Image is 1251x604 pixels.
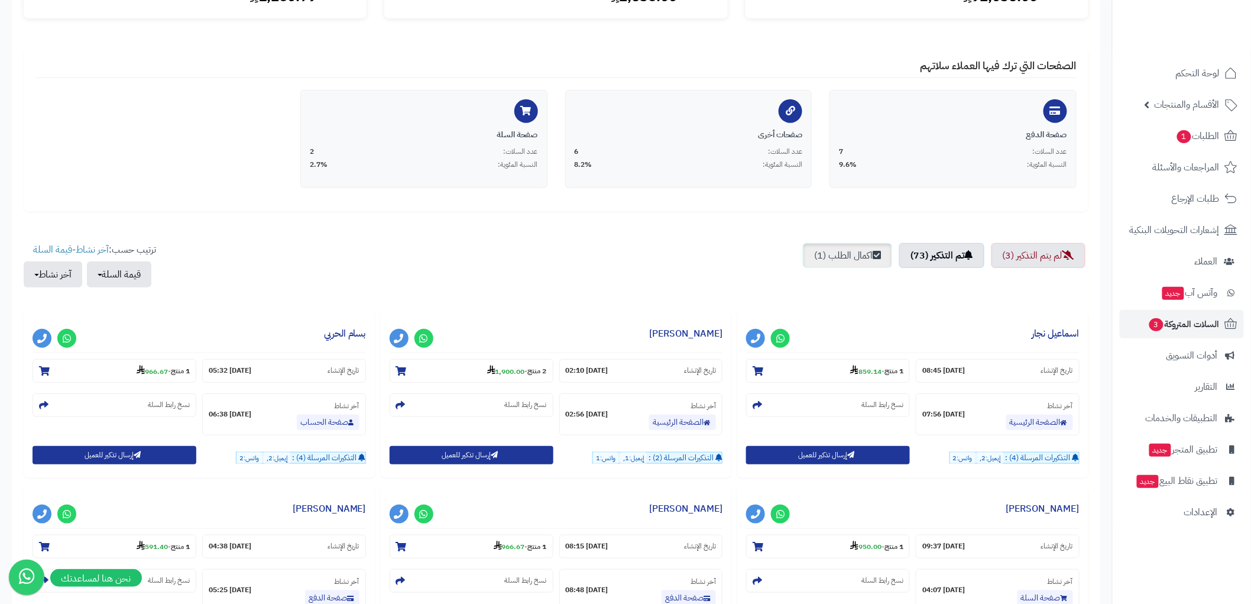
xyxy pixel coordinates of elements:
[768,147,802,157] span: عدد السلات:
[691,400,716,411] small: آخر نشاط
[35,60,1077,78] h4: الصفحات التي ترك فيها العملاء سلاتهم
[334,576,359,587] small: آخر نشاط
[1028,160,1067,170] span: النسبة المئوية:
[746,393,910,417] section: نسخ رابط السلة
[1149,444,1171,457] span: جديد
[1171,19,1240,44] img: logo-2.png
[1120,185,1244,213] a: طلبات الإرجاع
[977,452,1004,464] span: إيميل:2,
[1176,65,1220,82] span: لوحة التحكم
[494,541,525,552] strong: 966.67
[390,569,553,593] section: نسخ رابط السلة
[33,446,196,464] button: إرسال تذكير للعميل
[1161,285,1218,301] span: وآتس آب
[861,576,903,586] small: نسخ رابط السلة
[1006,452,1071,463] span: التذكيرات المرسلة (4) :
[209,585,251,595] strong: [DATE] 05:25
[33,243,72,257] a: قيمة السلة
[1120,279,1244,307] a: وآتس آبجديد
[850,365,903,377] small: -
[649,327,722,341] a: [PERSON_NAME]
[1120,467,1244,495] a: تطبيق نقاط البيعجديد
[76,243,109,257] a: آخر نشاط
[566,541,608,551] strong: [DATE] 08:15
[1120,216,1244,244] a: إشعارات التحويلات البنكية
[33,535,196,558] section: 1 منتج-591.40
[24,243,156,288] ul: ترتيب حسب: -
[1162,287,1184,300] span: جديد
[620,452,647,464] span: إيميل:1,
[1176,128,1220,144] span: الطلبات
[1148,316,1220,332] span: السلات المتروكة
[575,129,803,141] div: صفحات أخرى
[1177,130,1192,144] span: 1
[1033,147,1067,157] span: عدد السلات:
[649,415,716,430] a: الصفحة الرئيسية
[649,502,722,516] a: [PERSON_NAME]
[1120,435,1244,464] a: تطبيق المتجرجديد
[498,160,538,170] span: النسبة المئوية:
[922,541,965,551] strong: [DATE] 09:37
[87,261,151,288] button: قيمة السلة
[839,147,843,157] span: 7
[171,541,190,552] strong: 1 منتج
[293,502,366,516] a: [PERSON_NAME]
[850,366,881,377] strong: 859.14
[236,452,262,464] span: واتس:2
[390,393,553,417] section: نسخ رابط السلة
[1195,253,1218,270] span: العملاء
[328,541,359,551] small: تاريخ الإنشاء
[148,400,190,410] small: نسخ رابط السلة
[1120,122,1244,150] a: الطلبات1
[33,359,196,383] section: 1 منتج-966.67
[310,160,328,170] span: 2.7%
[1172,190,1220,207] span: طلبات الإرجاع
[137,365,190,377] small: -
[1041,541,1073,551] small: تاريخ الإنشاء
[1149,318,1164,332] span: 3
[746,535,910,558] section: 1 منتج-950.00
[390,535,553,558] section: 1 منتج-966.67
[390,359,553,383] section: 2 منتج-1,900.00
[575,160,592,170] span: 8.2%
[504,147,538,157] span: عدد السلات:
[839,129,1067,141] div: صفحة الدفع
[1120,404,1244,432] a: التطبيقات والخدمات
[684,541,716,551] small: تاريخ الإنشاء
[137,366,168,377] strong: 966.67
[487,365,547,377] small: -
[1120,373,1244,401] a: التقارير
[1120,341,1244,370] a: أدوات التسويق
[505,400,547,410] small: نسخ رابط السلة
[487,366,525,377] strong: 1,900.00
[505,576,547,586] small: نسخ رابط السلة
[148,576,190,586] small: نسخ رابط السلة
[137,541,190,553] small: -
[763,160,802,170] span: النسبة المئوية:
[1146,410,1218,427] span: التطبيقات والخدمات
[24,261,82,288] button: آخر نشاط
[1130,222,1220,238] span: إشعارات التحويلات البنكية
[264,452,290,464] span: إيميل:2,
[1195,379,1218,395] span: التقارير
[1120,498,1244,527] a: الإعدادات
[861,400,903,410] small: نسخ رابط السلة
[1006,415,1073,430] a: الصفحة الرئيسية
[950,452,975,464] span: واتس:2
[684,366,716,376] small: تاريخ الإنشاء
[1032,327,1080,341] a: اسماعيل نجار
[566,366,608,376] strong: [DATE] 02:10
[1137,475,1159,488] span: جديد
[922,585,965,595] strong: [DATE] 04:07
[1048,576,1073,587] small: آخر نشاط
[566,409,608,419] strong: [DATE] 02:56
[884,366,903,377] strong: 1 منتج
[1006,502,1080,516] a: [PERSON_NAME]
[209,366,251,376] strong: [DATE] 05:32
[297,415,359,430] a: صفحة الحساب
[1155,96,1220,113] span: الأقسام والمنتجات
[593,452,618,464] span: واتس:1
[1120,247,1244,276] a: العملاء
[1166,347,1218,364] span: أدوات التسويق
[850,541,881,552] strong: 950.00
